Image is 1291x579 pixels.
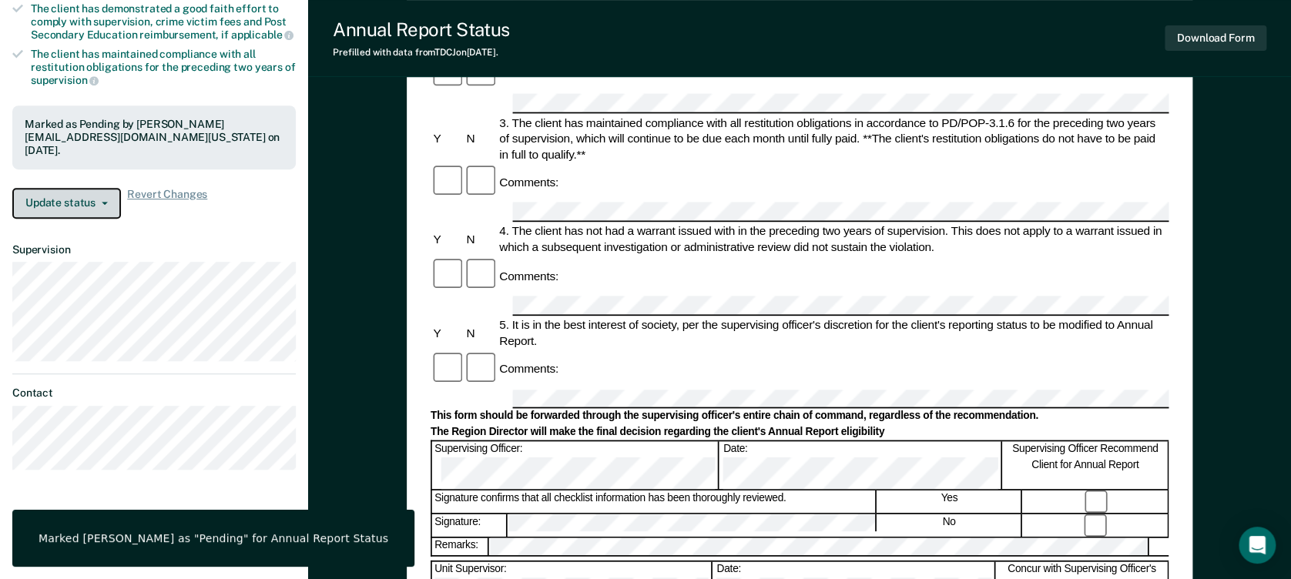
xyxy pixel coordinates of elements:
[231,28,293,41] span: applicable
[333,47,509,58] div: Prefilled with data from TDCJ on [DATE] .
[463,325,496,341] div: N
[333,18,509,41] div: Annual Report Status
[431,410,1169,424] div: This form should be forwarded through the supervising officer's entire chain of command, regardle...
[31,2,296,42] div: The client has demonstrated a good faith effort to comply with supervision, crime victim fees and...
[12,188,121,219] button: Update status
[463,130,496,146] div: N
[496,223,1168,255] div: 4. The client has not had a warrant issued with in the preceding two years of supervision. This d...
[431,490,875,513] div: Signature confirms that all checklist information has been thoroughly reviewed.
[127,188,207,219] span: Revert Changes
[877,490,1021,513] div: Yes
[31,74,99,86] span: supervision
[431,442,719,490] div: Supervising Officer:
[720,442,1001,490] div: Date:
[431,325,464,341] div: Y
[1165,25,1266,51] button: Download Form
[1239,527,1276,564] div: Open Intercom Messenger
[25,118,283,156] div: Marked as Pending by [PERSON_NAME][EMAIL_ADDRESS][DOMAIN_NAME][US_STATE] on [DATE].
[496,174,560,190] div: Comments:
[496,317,1168,349] div: 5. It is in the best interest of society, per the supervising officer's discretion for the client...
[431,130,464,146] div: Y
[12,387,296,400] dt: Contact
[463,232,496,248] div: N
[431,232,464,248] div: Y
[431,425,1169,439] div: The Region Director will make the final decision regarding the client's Annual Report eligibility
[496,361,560,377] div: Comments:
[431,514,506,537] div: Signature:
[496,115,1168,162] div: 3. The client has maintained compliance with all restitution obligations in accordance to PD/POP-...
[1002,442,1168,490] div: Supervising Officer Recommend Client for Annual Report
[877,514,1021,537] div: No
[31,48,296,87] div: The client has maintained compliance with all restitution obligations for the preceding two years of
[431,538,488,554] div: Remarks:
[496,268,560,284] div: Comments:
[39,531,388,545] div: Marked [PERSON_NAME] as "Pending" for Annual Report Status
[12,243,296,256] dt: Supervision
